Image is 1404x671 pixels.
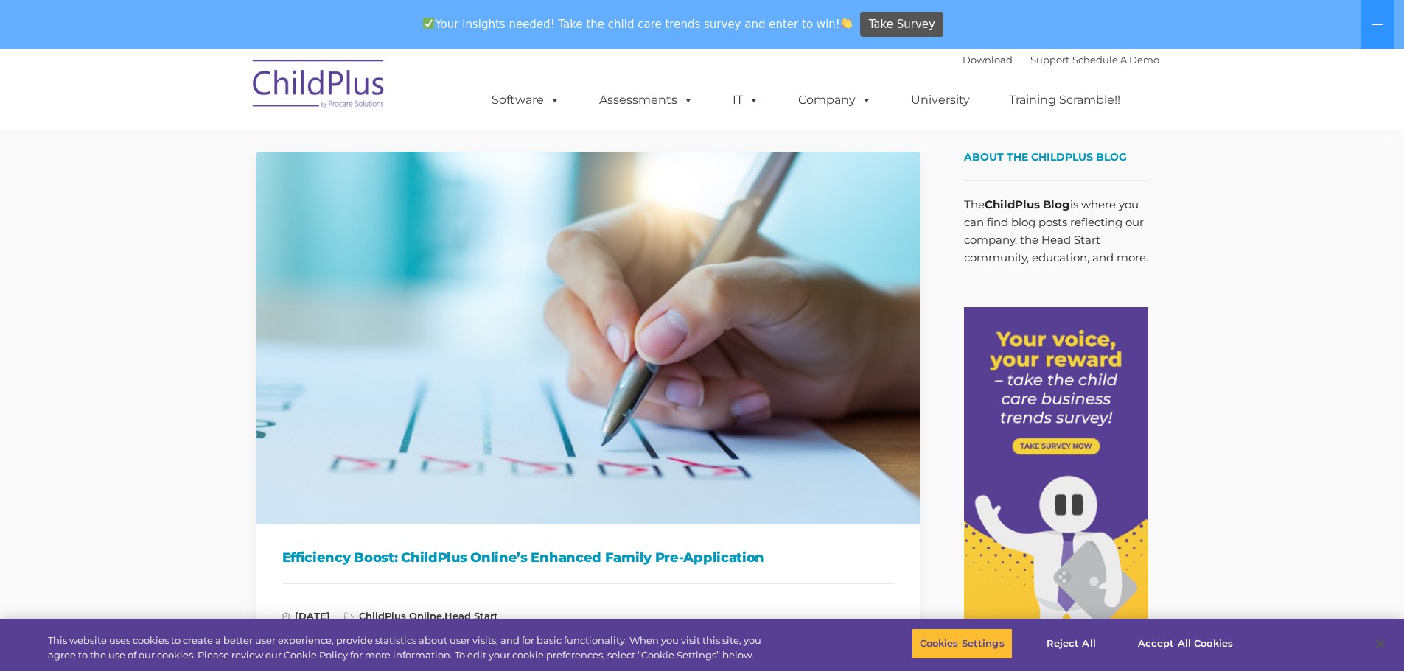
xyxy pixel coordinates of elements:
[963,54,1159,66] font: |
[1130,628,1241,659] button: Accept All Cookies
[718,85,774,115] a: IT
[1025,628,1117,659] button: Reject All
[1030,54,1069,66] a: Support
[282,547,894,569] h1: Efficiency Boost: ChildPlus Online’s Enhanced Family Pre-Application
[477,85,575,115] a: Software
[417,10,859,38] span: Your insights needed! Take the child care trends survey and enter to win!
[985,197,1070,211] strong: ChildPlus Blog
[912,628,1013,659] button: Cookies Settings
[994,85,1135,115] a: Training Scramble!!
[282,610,330,622] span: [DATE]
[584,85,708,115] a: Assessments
[245,49,393,123] img: ChildPlus by Procare Solutions
[344,610,498,622] span: ,
[423,18,434,29] img: ✅
[860,12,943,38] a: Take Survey
[964,150,1127,164] span: About the ChildPlus Blog
[783,85,887,115] a: Company
[964,196,1148,267] p: The is where you can find blog posts reflecting our company, the Head Start community, education,...
[963,54,1013,66] a: Download
[1364,628,1397,660] button: Close
[869,12,935,38] span: Take Survey
[359,610,442,622] a: ChildPlus Online
[48,633,772,662] div: This website uses cookies to create a better user experience, provide statistics about user visit...
[841,18,852,29] img: 👏
[896,85,985,115] a: University
[256,152,920,524] img: Efficiency Boost: ChildPlus Online's Enhanced Family Pre-Application Process - Streamlining Appli...
[1072,54,1159,66] a: Schedule A Demo
[444,610,498,622] a: Head Start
